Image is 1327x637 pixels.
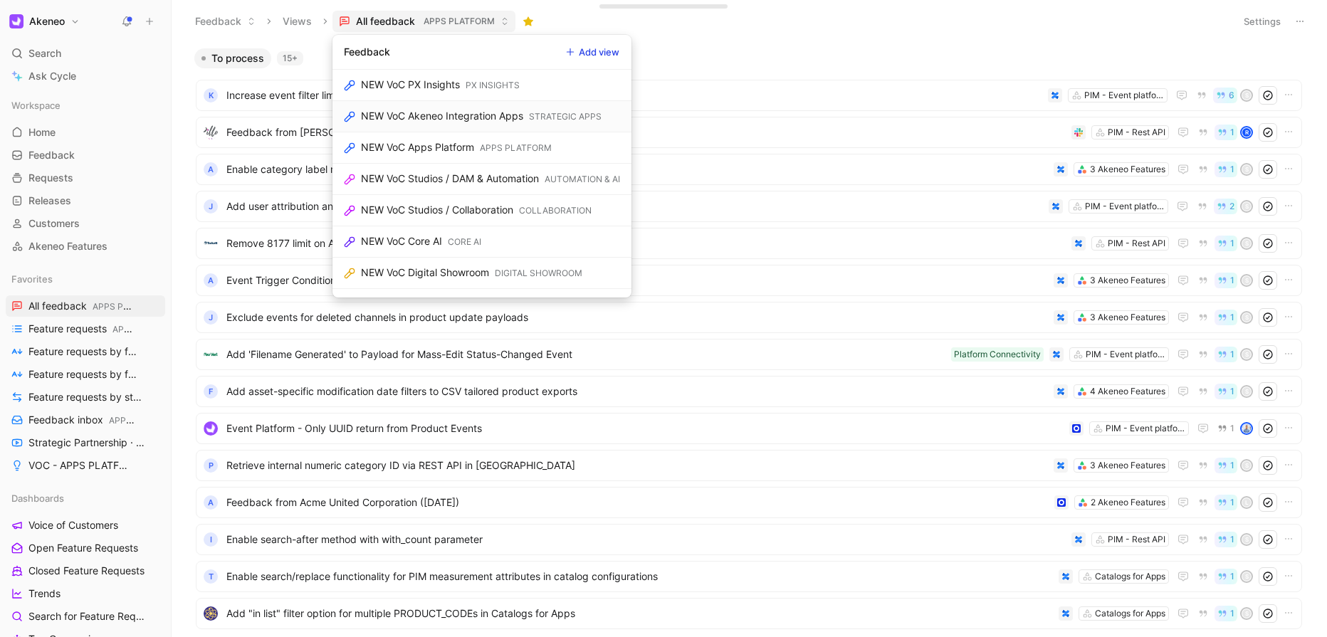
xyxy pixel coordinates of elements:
[332,195,631,226] a: NEW VoC Studios / CollaborationCOLLABORATION
[361,295,421,312] div: NEW VoC DX
[361,107,523,125] div: NEW VoC Akeneo Integration Apps
[332,289,631,320] a: NEW VoC DXDX & APP STORE
[361,170,539,187] div: NEW VoC Studios / DAM & Automation
[361,76,460,93] div: NEW VoC PX Insights
[480,141,552,155] div: APPS PLATFORM
[332,101,631,132] a: NEW VoC Akeneo Integration AppsSTRATEGIC APPS
[361,201,513,219] div: NEW VoC Studios / Collaboration
[332,226,631,258] a: NEW VoC Core AICORE AI
[529,110,602,124] div: STRATEGIC APPS
[344,43,390,60] div: Feedback
[495,266,582,280] div: DIGITAL SHOWROOM
[361,264,489,281] div: NEW VoC Digital Showroom
[361,139,474,156] div: NEW VoC Apps Platform
[560,42,626,62] button: Add view
[519,204,592,218] div: COLLABORATION
[332,258,631,289] a: NEW VoC Digital ShowroomDIGITAL SHOWROOM
[332,70,631,101] a: NEW VoC PX InsightsPX INSIGHTS
[361,233,442,250] div: NEW VoC Core AI
[332,164,631,195] a: NEW VoC Studios / DAM & AutomationAUTOMATION & AI
[448,235,481,249] div: CORE AI
[332,132,631,164] a: NEW VoC Apps PlatformAPPS PLATFORM
[545,172,620,186] div: AUTOMATION & AI
[466,78,520,93] div: PX INSIGHTS
[427,298,497,312] div: DX & APP STORE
